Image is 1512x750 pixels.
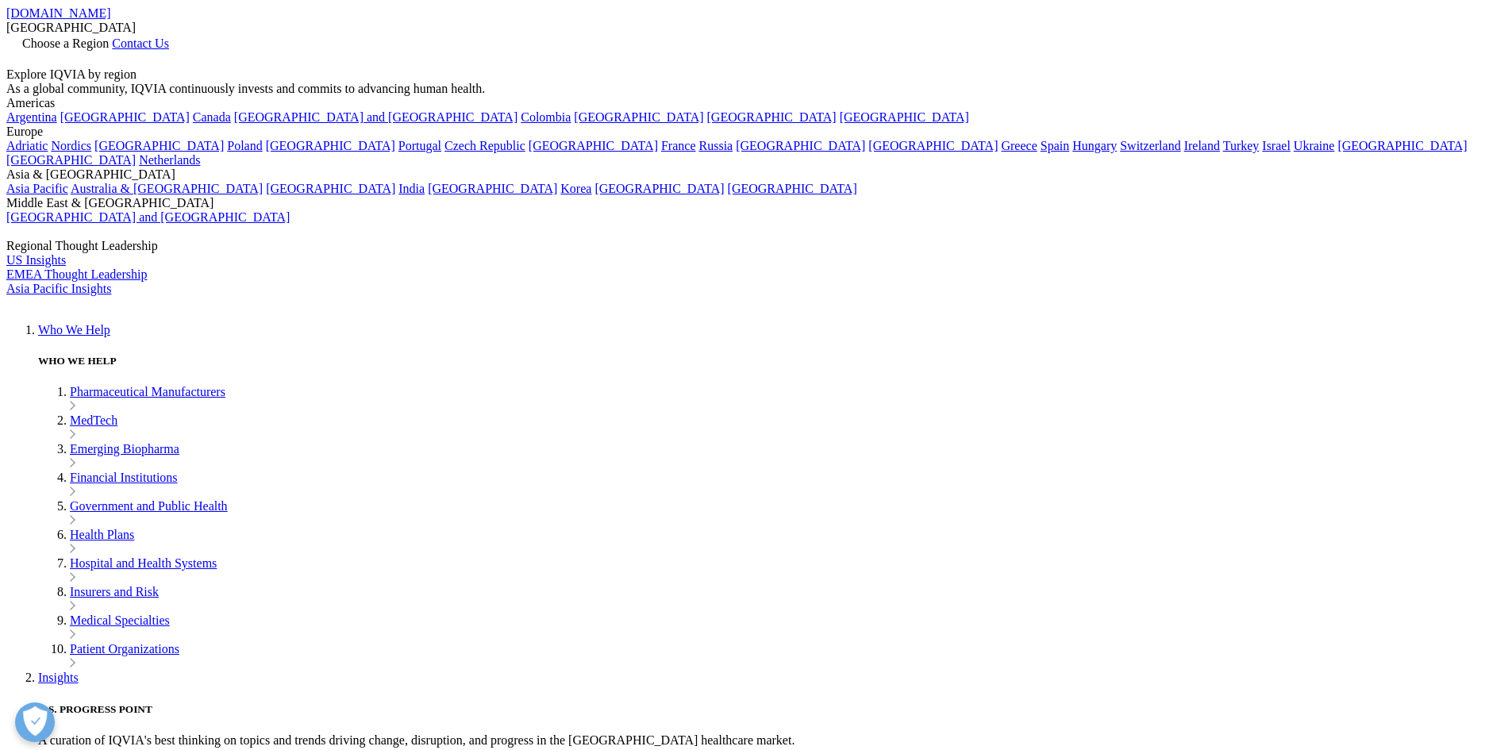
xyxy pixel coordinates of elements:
div: Regional Thought Leadership [6,239,1506,253]
a: [GEOGRAPHIC_DATA] and [GEOGRAPHIC_DATA] [234,110,517,124]
a: Pharmaceutical Manufacturers [70,385,225,398]
a: [GEOGRAPHIC_DATA] [736,139,865,152]
a: [GEOGRAPHIC_DATA] [266,139,395,152]
a: Adriatic [6,139,48,152]
a: [GEOGRAPHIC_DATA] [6,153,136,167]
a: Patient Organizations [70,642,179,656]
button: Open Preferences [15,702,55,742]
a: Medical Specialties [70,613,170,627]
a: Nordics [51,139,91,152]
h5: U.S. PROGRESS POINT [38,703,1506,716]
div: Explore IQVIA by region [6,67,1506,82]
a: Emerging Biopharma [70,442,179,456]
a: India [398,182,425,195]
a: Asia Pacific Insights [6,282,111,295]
a: Government and Public Health [70,499,228,513]
a: Insurers and Risk [70,585,159,598]
div: [GEOGRAPHIC_DATA] [6,21,1506,35]
a: Czech Republic [444,139,525,152]
a: [GEOGRAPHIC_DATA] [707,110,837,124]
a: Australia & [GEOGRAPHIC_DATA] [71,182,263,195]
a: Russia [699,139,733,152]
a: [GEOGRAPHIC_DATA] [1337,139,1467,152]
a: Health Plans [70,528,134,541]
a: Switzerland [1120,139,1180,152]
a: Asia Pacific [6,182,68,195]
a: [GEOGRAPHIC_DATA] [594,182,724,195]
a: [GEOGRAPHIC_DATA] [94,139,224,152]
a: [GEOGRAPHIC_DATA] [574,110,703,124]
a: Ireland [1184,139,1220,152]
a: Portugal [398,139,441,152]
h5: WHO WE HELP [38,355,1506,367]
div: Europe [6,125,1506,139]
a: [GEOGRAPHIC_DATA] [868,139,998,152]
a: Contact Us [112,37,169,50]
a: Netherlands [139,153,200,167]
a: [GEOGRAPHIC_DATA] [529,139,658,152]
a: EMEA Thought Leadership [6,267,147,281]
a: [GEOGRAPHIC_DATA] and [GEOGRAPHIC_DATA] [6,210,290,224]
div: Americas [6,96,1506,110]
div: Asia & [GEOGRAPHIC_DATA] [6,167,1506,182]
a: Spain [1041,139,1069,152]
a: Israel [1262,139,1291,152]
span: Choose a Region [22,37,109,50]
a: Poland [227,139,262,152]
a: [GEOGRAPHIC_DATA] [840,110,969,124]
a: Insights [38,671,79,684]
a: [GEOGRAPHIC_DATA] [60,110,190,124]
a: Turkey [1223,139,1260,152]
a: [GEOGRAPHIC_DATA] [728,182,857,195]
p: A curation of IQVIA's best thinking on topics and trends driving change, disruption, and progress... [38,733,1506,748]
a: Financial Institutions [70,471,178,484]
a: Colombia [521,110,571,124]
a: France [661,139,696,152]
a: [GEOGRAPHIC_DATA] [428,182,557,195]
a: [GEOGRAPHIC_DATA] [266,182,395,195]
a: Hungary [1072,139,1117,152]
a: Hospital and Health Systems [70,556,217,570]
a: Greece [1001,139,1037,152]
a: Korea [560,182,591,195]
a: Argentina [6,110,57,124]
a: US Insights [6,253,66,267]
a: Ukraine [1294,139,1335,152]
a: MedTech [70,413,117,427]
a: Who We Help [38,323,110,337]
div: As a global community, IQVIA continuously invests and commits to advancing human health. [6,82,1506,96]
a: [DOMAIN_NAME] [6,6,111,20]
div: Middle East & [GEOGRAPHIC_DATA] [6,196,1506,210]
a: Canada [193,110,231,124]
